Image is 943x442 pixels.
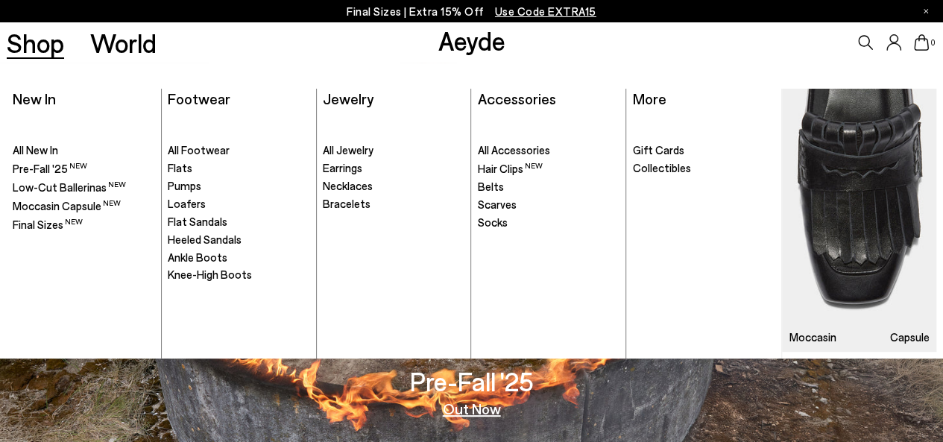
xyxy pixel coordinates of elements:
[323,197,464,212] a: Bracelets
[323,161,464,176] a: Earrings
[443,401,501,416] a: Out Now
[782,89,936,352] a: Moccasin Capsule
[168,161,309,176] a: Flats
[168,143,309,158] a: All Footwear
[633,161,691,174] span: Collectibles
[168,197,309,212] a: Loafers
[13,89,56,107] a: New In
[13,143,154,158] a: All New In
[633,143,775,158] a: Gift Cards
[633,161,775,176] a: Collectibles
[168,250,309,265] a: Ankle Boots
[633,143,684,157] span: Gift Cards
[633,89,666,107] a: More
[782,89,936,352] img: Mobile_e6eede4d-78b8-4bd1-ae2a-4197e375e133_900x.jpg
[13,143,58,157] span: All New In
[13,180,126,194] span: Low-Cut Ballerinas
[168,268,309,282] a: Knee-High Boots
[478,180,504,193] span: Belts
[168,250,227,264] span: Ankle Boots
[478,89,556,107] a: Accessories
[323,197,370,210] span: Bracelets
[168,233,309,247] a: Heeled Sandals
[323,143,464,158] a: All Jewelry
[168,179,309,194] a: Pumps
[168,268,252,281] span: Knee-High Boots
[478,215,619,230] a: Socks
[478,162,543,175] span: Hair Clips
[13,199,121,212] span: Moccasin Capsule
[347,2,596,21] p: Final Sizes | Extra 15% Off
[168,179,201,192] span: Pumps
[478,143,550,157] span: All Accessories
[168,143,230,157] span: All Footwear
[13,218,83,231] span: Final Sizes
[168,233,242,246] span: Heeled Sandals
[323,89,373,107] a: Jewelry
[323,179,464,194] a: Necklaces
[168,215,227,228] span: Flat Sandals
[90,30,157,56] a: World
[13,217,154,233] a: Final Sizes
[168,197,206,210] span: Loafers
[438,25,505,56] a: Aeyde
[890,332,930,343] h3: Capsule
[168,161,192,174] span: Flats
[478,143,619,158] a: All Accessories
[168,89,230,107] a: Footwear
[13,161,154,177] a: Pre-Fall '25
[478,198,619,212] a: Scarves
[323,143,373,157] span: All Jewelry
[478,180,619,195] a: Belts
[323,179,373,192] span: Necklaces
[478,198,517,211] span: Scarves
[323,161,362,174] span: Earrings
[13,162,87,175] span: Pre-Fall '25
[495,4,596,18] span: Navigate to /collections/ss25-final-sizes
[789,332,836,343] h3: Moccasin
[478,161,619,177] a: Hair Clips
[7,30,64,56] a: Shop
[13,198,154,214] a: Moccasin Capsule
[929,39,936,47] span: 0
[410,368,534,394] h3: Pre-Fall '25
[13,180,154,195] a: Low-Cut Ballerinas
[914,34,929,51] a: 0
[168,215,309,230] a: Flat Sandals
[478,215,508,229] span: Socks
